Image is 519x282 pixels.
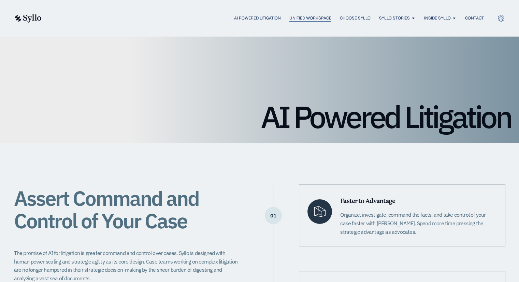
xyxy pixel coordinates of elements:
p: 01 [265,215,282,216]
a: Syllo Stories [379,15,409,21]
div: Menu Toggle [55,15,484,22]
img: syllo [14,14,42,23]
h1: AI Powered Litigation [8,102,511,132]
a: AI Powered Litigation [234,15,281,21]
a: Choose Syllo [340,15,370,21]
a: Unified Workspace [289,15,331,21]
p: Organize, investigate, command the facts, and take control of your case faster with [PERSON_NAME]... [340,211,496,236]
span: Assert Command and Control of Your Case [14,185,199,234]
a: Inside Syllo [424,15,450,21]
a: Contact [465,15,484,21]
span: Faster to Advantage [340,196,395,205]
nav: Menu [55,15,484,22]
